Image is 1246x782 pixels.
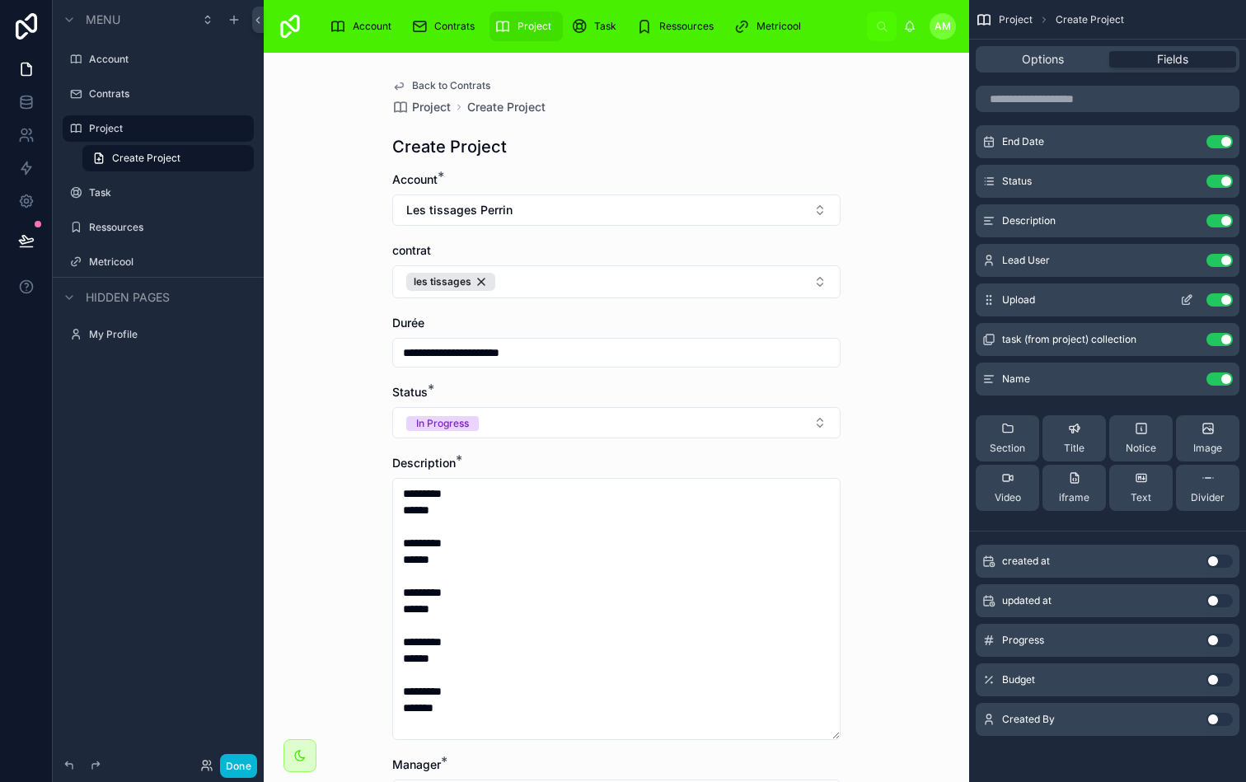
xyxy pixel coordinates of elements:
button: Section [976,415,1039,461]
span: Status [392,385,428,399]
span: End Date [1002,135,1044,148]
span: Project [412,99,451,115]
span: Back to Contrats [412,79,490,92]
button: Select Button [392,265,841,298]
img: App logo [277,13,303,40]
a: Create Project [82,145,254,171]
a: Task [566,12,628,41]
span: les tissages [414,275,471,288]
label: Task [89,186,251,199]
span: Manager [392,757,441,771]
span: Description [1002,214,1056,227]
span: Account [392,172,438,186]
label: Project [89,122,244,135]
span: Text [1131,491,1151,504]
label: Contrats [89,87,251,101]
button: Title [1042,415,1106,461]
span: Notice [1126,442,1156,455]
span: iframe [1059,491,1089,504]
button: Unselect 4 [406,273,495,291]
span: Created By [1002,713,1055,726]
button: Divider [1176,465,1239,511]
button: Video [976,465,1039,511]
span: Name [1002,372,1030,386]
span: Description [392,456,456,470]
span: Menu [86,12,120,28]
span: contrat [392,243,431,257]
div: In Progress [416,416,469,431]
a: Create Project [467,99,546,115]
span: Divider [1191,491,1225,504]
span: task (from project) collection [1002,333,1136,346]
span: Upload [1002,293,1035,307]
span: AM [934,20,951,33]
a: Account [325,12,403,41]
span: Metricool [756,20,801,33]
span: Status [1002,175,1032,188]
button: iframe [1042,465,1106,511]
label: Account [89,53,251,66]
span: Fields [1157,51,1188,68]
span: Lead User [1002,254,1050,267]
span: Ressources [659,20,714,33]
a: Ressources [631,12,725,41]
span: Create Project [112,152,180,165]
h1: Create Project [392,135,507,158]
span: Project [999,13,1033,26]
span: Options [1022,51,1064,68]
span: Les tissages Perrin [406,202,513,218]
span: Account [353,20,391,33]
button: Text [1109,465,1173,511]
span: Durée [392,316,424,330]
div: scrollable content [316,8,867,44]
span: updated at [1002,594,1052,607]
button: Select Button [392,194,841,226]
button: Image [1176,415,1239,461]
button: Done [220,754,257,778]
span: Video [995,491,1021,504]
span: Image [1193,442,1222,455]
span: Progress [1002,634,1044,647]
span: created at [1002,555,1050,568]
button: Notice [1109,415,1173,461]
button: Select Button [392,407,841,438]
span: Hidden pages [86,289,170,306]
span: Section [990,442,1025,455]
span: Create Project [1056,13,1124,26]
label: My Profile [89,328,251,341]
span: Budget [1002,673,1035,686]
label: Ressources [89,221,251,234]
span: Title [1064,442,1084,455]
span: Task [594,20,616,33]
a: Project [392,99,451,115]
a: Contrats [406,12,486,41]
label: Metricool [89,255,251,269]
span: Contrats [434,20,475,33]
a: Back to Contrats [392,79,490,92]
span: Project [518,20,551,33]
a: Project [489,12,563,41]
